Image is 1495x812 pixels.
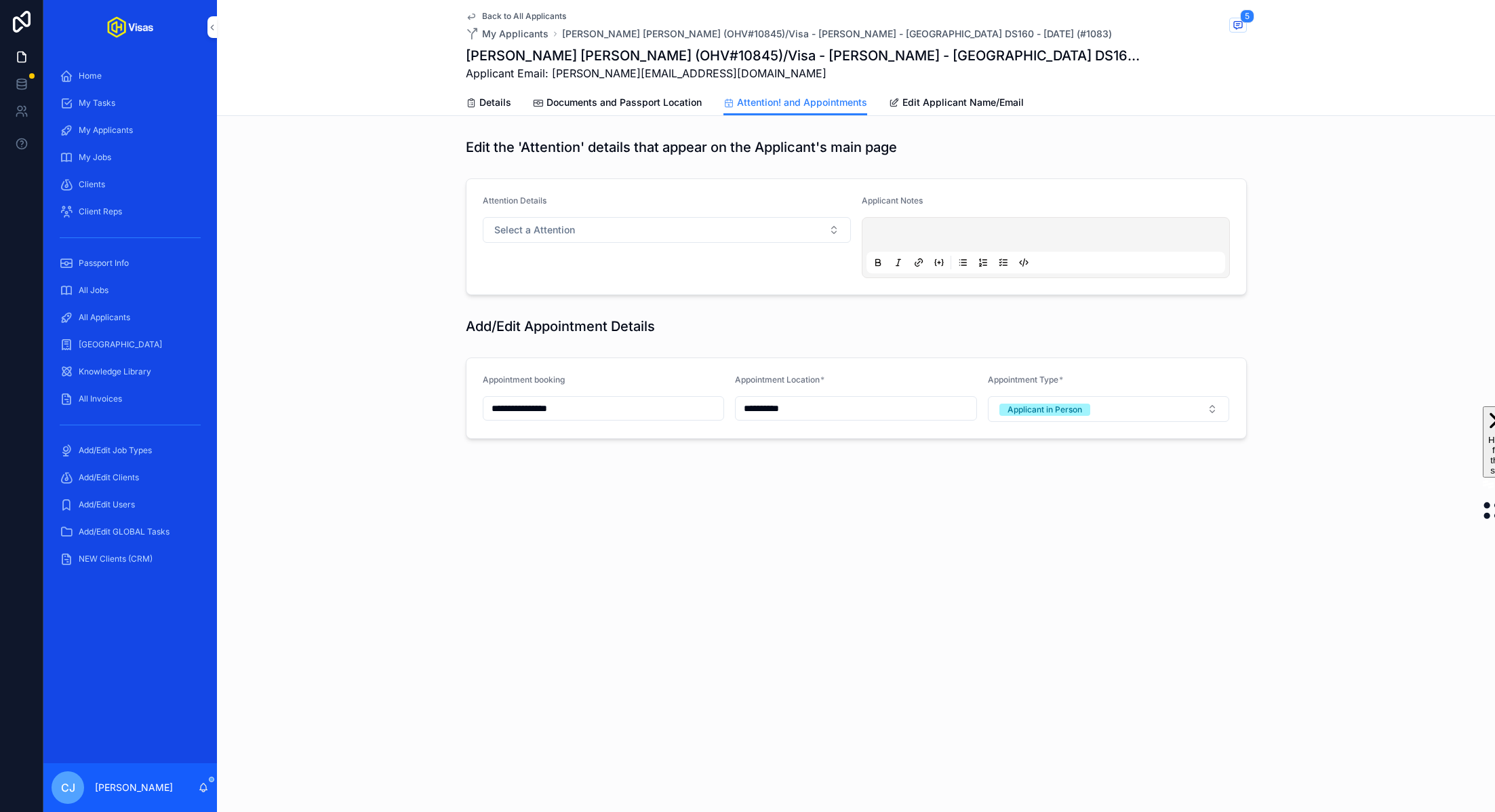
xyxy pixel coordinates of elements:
a: My Applicants [52,118,209,142]
a: Clients [52,172,209,197]
div: scrollable content [43,54,217,589]
a: Add/Edit Job Types [52,438,209,463]
span: All Jobs [79,285,108,296]
a: Home [52,64,209,88]
h1: Add/Edit Appointment Details [466,317,655,336]
span: Knowledge Library [79,366,151,377]
img: App logo [107,16,153,38]
span: Appointment Type [988,374,1058,385]
a: Add/Edit Users [52,492,209,517]
h1: [PERSON_NAME] [PERSON_NAME] (OHV#10845)/Visa - [PERSON_NAME] - [GEOGRAPHIC_DATA] DS160 - [DATE] (... [466,46,1145,65]
span: Add/Edit Job Types [79,445,152,456]
div: Applicant in Person [1008,404,1082,416]
a: Client Reps [52,199,209,224]
span: Add/Edit Users [79,499,135,510]
span: My Jobs [79,152,111,163]
span: NEW Clients (CRM) [79,554,153,564]
span: Edit Applicant Name/Email [902,96,1024,109]
span: Select a Attention [494,223,575,237]
a: Attention! and Appointments [723,90,867,116]
span: All Invoices [79,393,122,404]
span: CJ [61,779,75,796]
a: Add/Edit GLOBAL Tasks [52,520,209,544]
span: Documents and Passport Location [546,96,702,109]
button: Select Button [483,217,851,243]
span: Appointment booking [483,374,565,385]
span: All Applicants [79,312,130,323]
a: Passport Info [52,251,209,275]
a: [PERSON_NAME] [PERSON_NAME] (OHV#10845)/Visa - [PERSON_NAME] - [GEOGRAPHIC_DATA] DS160 - [DATE] (... [562,27,1112,41]
span: Attention Details [483,195,546,206]
span: My Applicants [79,125,133,136]
span: My Tasks [79,98,115,109]
span: Attention! and Appointments [737,96,867,109]
span: 5 [1240,9,1254,23]
a: [GEOGRAPHIC_DATA] [52,332,209,357]
span: Appointment Location [735,374,820,385]
span: Details [479,96,511,109]
p: [PERSON_NAME] [95,781,173,794]
button: 5 [1229,18,1247,35]
a: Knowledge Library [52,360,209,384]
span: Applicant Email: [PERSON_NAME][EMAIL_ADDRESS][DOMAIN_NAME] [466,65,1145,81]
button: Select Button [988,396,1230,422]
a: Documents and Passport Location [533,90,702,117]
a: NEW Clients (CRM) [52,547,209,571]
span: Clients [79,179,105,190]
span: Home [79,71,102,81]
span: [GEOGRAPHIC_DATA] [79,339,162,350]
a: Details [466,90,511,117]
a: Edit Applicant Name/Email [889,90,1024,117]
a: Back to All Applicants [466,11,566,22]
span: My Applicants [482,27,549,41]
a: Add/Edit Clients [52,465,209,490]
h1: Edit the 'Attention' details that appear on the Applicant's main page [466,138,897,157]
span: Add/Edit GLOBAL Tasks [79,526,170,537]
a: All Invoices [52,387,209,411]
a: My Applicants [466,27,549,41]
span: Back to All Applicants [482,11,566,22]
span: Client Reps [79,206,122,217]
span: Passport Info [79,258,129,269]
a: My Tasks [52,91,209,115]
a: My Jobs [52,145,209,170]
span: Applicant Notes [862,195,923,206]
a: All Applicants [52,305,209,330]
span: Add/Edit Clients [79,472,139,483]
a: All Jobs [52,278,209,303]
